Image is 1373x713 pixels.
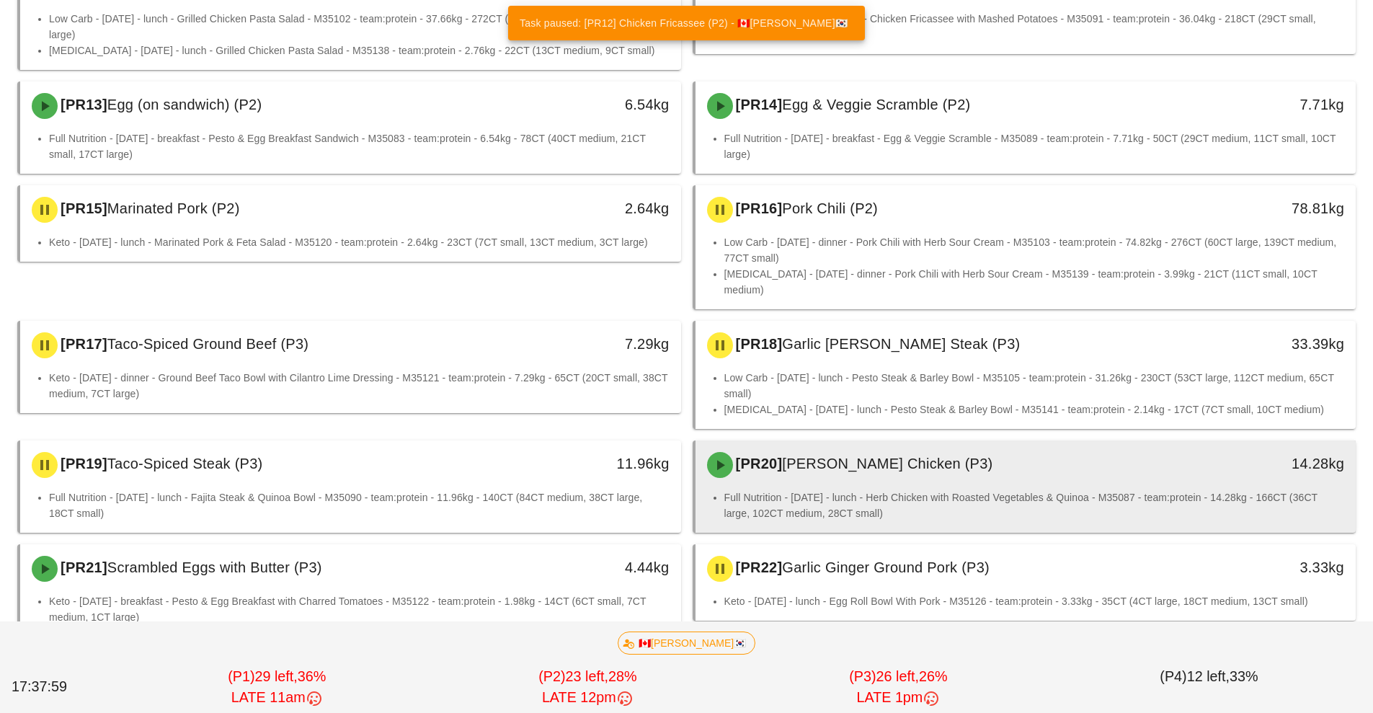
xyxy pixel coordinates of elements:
span: [PR19] [58,456,107,471]
span: [PERSON_NAME] Chicken (P3) [782,456,992,471]
span: 12 left, [1187,668,1230,684]
div: 7.71kg [1198,93,1344,116]
span: [PR14] [733,97,783,112]
div: LATE 11am [125,687,430,709]
li: Keto - [DATE] - breakfast - Pesto & Egg Breakfast with Charred Tomatoes - M35122 - team:protein -... [49,593,670,625]
span: Egg & Veggie Scramble (P2) [782,97,970,112]
span: Marinated Pork (P2) [107,200,240,216]
span: [PR22] [733,559,783,575]
span: 🇨🇦[PERSON_NAME]🇰🇷 [627,632,746,654]
div: LATE 12pm [435,687,740,709]
div: (P3) 26% [743,663,1054,712]
li: Full Nutrition - [DATE] - breakfast - Egg & Veggie Scramble - M35089 - team:protein - 7.71kg - 50... [724,130,1345,162]
span: Scrambled Eggs with Butter (P3) [107,559,322,575]
span: [PR21] [58,559,107,575]
span: [PR20] [733,456,783,471]
div: 14.28kg [1198,452,1344,475]
li: [MEDICAL_DATA] - [DATE] - lunch - Pesto Steak & Barley Bowl - M35141 - team:protein - 2.14kg - 17... [724,402,1345,417]
span: 23 left, [566,668,608,684]
li: Full Nutrition - [DATE] - lunch - Herb Chicken with Roasted Vegetables & Quinoa - M35087 - team:p... [724,490,1345,521]
div: 3.33kg [1198,556,1344,579]
div: 17:37:59 [9,673,122,701]
span: [PR13] [58,97,107,112]
span: 26 left, [876,668,919,684]
span: 29 left, [254,668,297,684]
li: Full Nutrition - [DATE] - dinner - Chicken Fricassee with Mashed Potatoes - M35091 - team:protein... [724,11,1345,43]
div: LATE 1pm [746,687,1051,709]
span: Taco-Spiced Steak (P3) [107,456,263,471]
span: Egg (on sandwich) (P2) [107,97,262,112]
div: 11.96kg [523,452,669,475]
span: [PR15] [58,200,107,216]
span: Garlic Ginger Ground Pork (P3) [782,559,990,575]
div: 7.29kg [523,332,669,355]
span: Garlic [PERSON_NAME] Steak (P3) [782,336,1020,352]
li: [MEDICAL_DATA] - [DATE] - dinner - Pork Chili with Herb Sour Cream - M35139 - team:protein - 3.99... [724,266,1345,298]
li: Full Nutrition - [DATE] - breakfast - Pesto & Egg Breakfast Sandwich - M35083 - team:protein - 6.... [49,130,670,162]
li: Keto - [DATE] - lunch - Marinated Pork & Feta Salad - M35120 - team:protein - 2.64kg - 23CT (7CT ... [49,234,670,250]
div: (P4) 33% [1054,663,1364,712]
div: 33.39kg [1198,332,1344,355]
div: (P1) 36% [122,663,432,712]
li: Low Carb - [DATE] - lunch - Grilled Chicken Pasta Salad - M35102 - team:protein - 37.66kg - 272CT... [49,11,670,43]
div: Task paused: [PR12] Chicken Fricassee (P2) - 🇨🇦[PERSON_NAME]🇰🇷 [508,6,859,40]
li: Keto - [DATE] - lunch - Egg Roll Bowl With Pork - M35126 - team:protein - 3.33kg - 35CT (4CT larg... [724,593,1345,609]
div: 4.44kg [523,556,669,579]
div: 78.81kg [1198,197,1344,220]
li: Low Carb - [DATE] - dinner - Pork Chili with Herb Sour Cream - M35103 - team:protein - 74.82kg - ... [724,234,1345,266]
span: [PR17] [58,336,107,352]
li: Full Nutrition - [DATE] - lunch - Fajita Steak & Quinoa Bowl - M35090 - team:protein - 11.96kg - ... [49,490,670,521]
span: Pork Chili (P2) [782,200,878,216]
div: 2.64kg [523,197,669,220]
li: [MEDICAL_DATA] - [DATE] - lunch - Grilled Chicken Pasta Salad - M35138 - team:protein - 2.76kg - ... [49,43,670,58]
li: Low Carb - [DATE] - lunch - Pesto Steak & Barley Bowl - M35105 - team:protein - 31.26kg - 230CT (... [724,370,1345,402]
div: 6.54kg [523,93,669,116]
li: Keto - [DATE] - dinner - Ground Beef Taco Bowl with Cilantro Lime Dressing - M35121 - team:protei... [49,370,670,402]
span: [PR18] [733,336,783,352]
span: Taco-Spiced Ground Beef (P3) [107,336,308,352]
div: (P2) 28% [432,663,743,712]
span: [PR16] [733,200,783,216]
